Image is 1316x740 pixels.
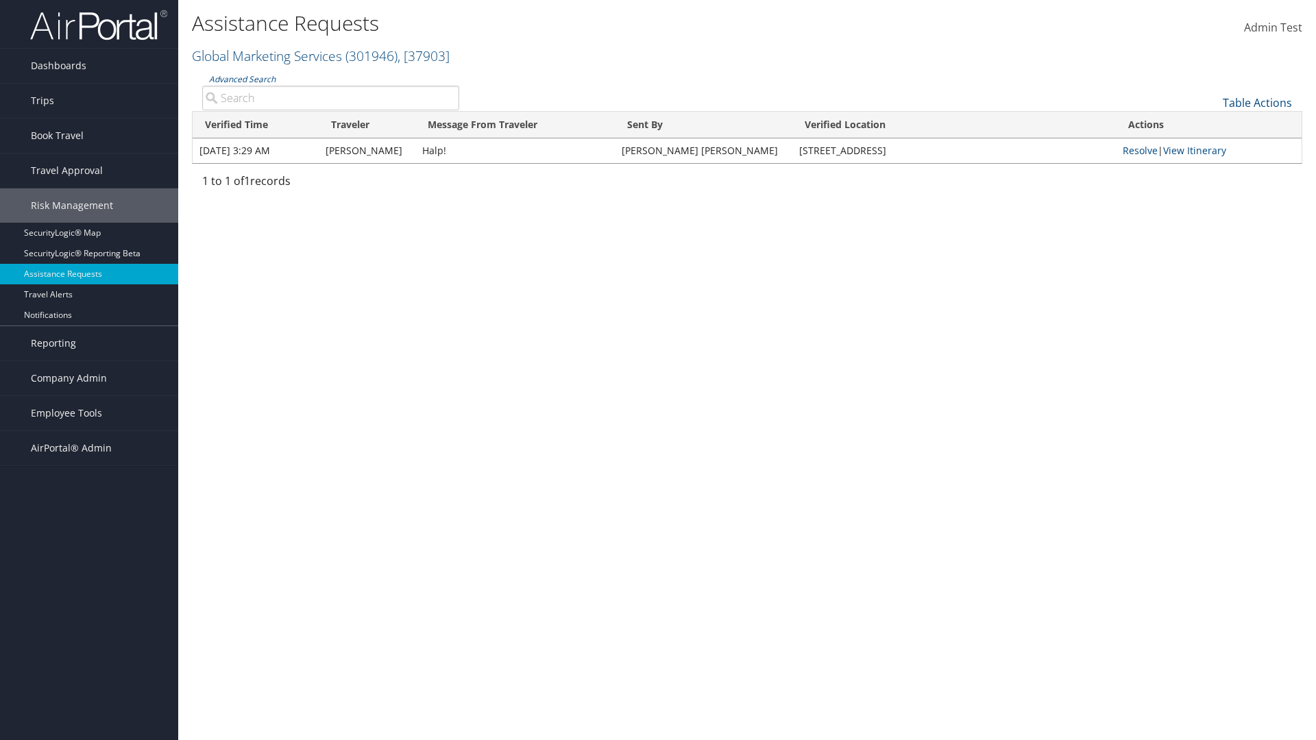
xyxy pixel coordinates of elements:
[792,138,1116,163] td: [STREET_ADDRESS]
[415,112,615,138] th: Message From Traveler: activate to sort column ascending
[193,112,319,138] th: Verified Time: activate to sort column ascending
[1116,112,1302,138] th: Actions: activate to sort column ascending
[398,47,450,65] span: , [ 37903 ]
[319,112,415,138] th: Traveler: activate to sort column ascending
[345,47,398,65] span: ( 301946 )
[244,173,250,188] span: 1
[192,9,932,38] h1: Assistance Requests
[415,138,615,163] td: Halp!
[1244,7,1302,49] a: Admin Test
[1123,144,1158,157] a: Resolve
[31,396,102,430] span: Employee Tools
[615,112,792,138] th: Sent By: activate to sort column ascending
[31,153,103,188] span: Travel Approval
[31,84,54,118] span: Trips
[319,138,415,163] td: [PERSON_NAME]
[1116,138,1302,163] td: |
[31,188,113,223] span: Risk Management
[792,112,1116,138] th: Verified Location: activate to sort column ascending
[31,49,86,83] span: Dashboards
[202,173,459,196] div: 1 to 1 of records
[209,73,276,85] a: Advanced Search
[192,47,450,65] a: Global Marketing Services
[202,86,459,110] input: Advanced Search
[31,361,107,395] span: Company Admin
[30,9,167,41] img: airportal-logo.png
[31,326,76,360] span: Reporting
[1244,20,1302,35] span: Admin Test
[193,138,319,163] td: [DATE] 3:29 AM
[1163,144,1226,157] a: View Itinerary
[31,431,112,465] span: AirPortal® Admin
[1223,95,1292,110] a: Table Actions
[31,119,84,153] span: Book Travel
[615,138,792,163] td: [PERSON_NAME] [PERSON_NAME]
